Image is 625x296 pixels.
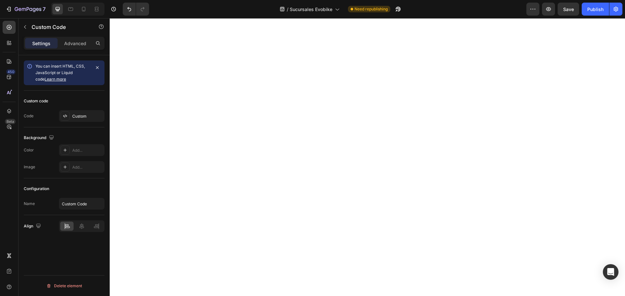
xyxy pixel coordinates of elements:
[5,119,16,124] div: Beta
[46,282,82,290] div: Delete element
[24,281,104,291] button: Delete element
[290,6,332,13] span: Sucursales Evobike
[72,113,103,119] div: Custom
[354,6,388,12] span: Need republishing
[24,164,35,170] div: Image
[110,18,625,296] iframe: Design area
[72,148,103,153] div: Add...
[24,98,48,104] div: Custom code
[43,5,46,13] p: 7
[6,69,16,74] div: 450
[32,40,50,47] p: Settings
[582,3,609,16] button: Publish
[24,186,49,192] div: Configuration
[558,3,579,16] button: Save
[563,6,574,12] span: Save
[32,23,87,31] p: Custom Code
[603,264,618,280] div: Open Intercom Messenger
[24,147,34,153] div: Color
[24,222,42,231] div: Align
[45,77,66,82] a: Learn more
[72,164,103,170] div: Add...
[24,201,35,207] div: Name
[24,134,55,142] div: Background
[64,40,86,47] p: Advanced
[24,113,34,119] div: Code
[123,3,149,16] div: Undo/Redo
[587,6,604,13] div: Publish
[3,3,49,16] button: 7
[287,6,288,13] span: /
[35,64,85,82] span: You can insert HTML, CSS, JavaScript or Liquid code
